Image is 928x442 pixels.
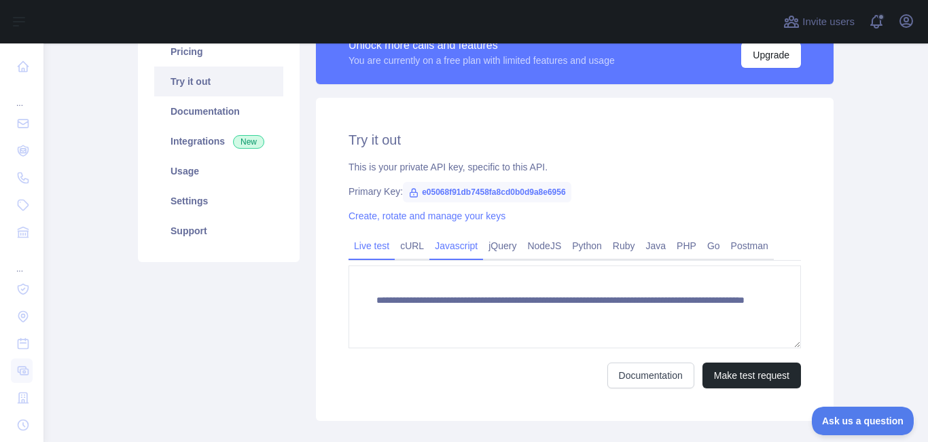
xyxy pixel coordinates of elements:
button: Make test request [702,363,801,388]
div: Primary Key: [349,185,801,198]
a: Documentation [607,363,694,388]
div: Unlock more calls and features [349,37,615,54]
div: This is your private API key, specific to this API. [349,160,801,174]
a: Java [641,235,672,257]
a: Settings [154,186,283,216]
a: Postman [726,235,774,257]
button: Invite users [781,11,857,33]
a: Pricing [154,37,283,67]
a: Python [567,235,607,257]
span: e05068f91db7458fa8cd0b0d9a8e6956 [403,182,571,202]
div: ... [11,247,33,274]
a: jQuery [483,235,522,257]
a: Usage [154,156,283,186]
a: Live test [349,235,395,257]
h2: Try it out [349,130,801,149]
span: Invite users [802,14,855,30]
iframe: Toggle Customer Support [812,407,914,435]
a: Support [154,216,283,246]
span: New [233,135,264,149]
a: PHP [671,235,702,257]
div: You are currently on a free plan with limited features and usage [349,54,615,67]
a: Go [702,235,726,257]
a: Integrations New [154,126,283,156]
a: Try it out [154,67,283,96]
a: NodeJS [522,235,567,257]
a: Ruby [607,235,641,257]
a: Create, rotate and manage your keys [349,210,505,221]
a: cURL [395,235,429,257]
div: ... [11,81,33,109]
button: Upgrade [741,42,801,68]
a: Documentation [154,96,283,126]
a: Javascript [429,235,483,257]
